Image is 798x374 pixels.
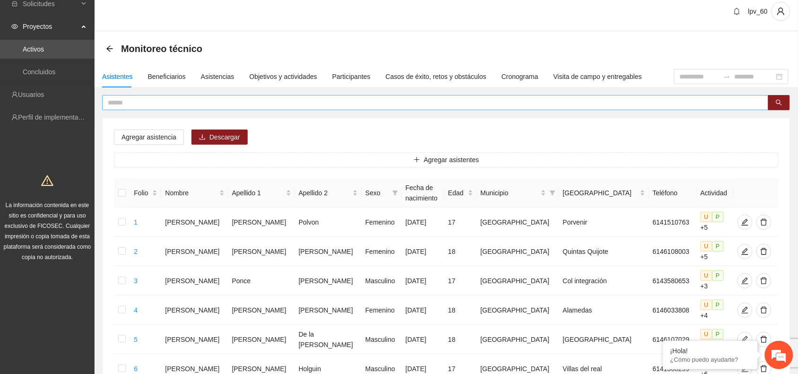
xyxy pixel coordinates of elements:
button: downloadDescargar [191,130,248,145]
span: delete [757,248,771,255]
td: +4 [697,296,734,325]
button: user [772,2,790,21]
button: edit [737,332,753,347]
a: 5 [134,336,138,343]
td: [PERSON_NAME] [228,325,295,354]
td: [GEOGRAPHIC_DATA] [559,325,649,354]
span: to [723,73,731,80]
span: edit [738,336,752,343]
span: bell [730,8,744,15]
th: Apellido 2 [295,179,362,208]
span: Agregar asistencia [121,132,176,142]
span: swap-right [723,73,731,80]
td: 6141510763 [649,208,697,237]
span: lpv_60 [748,8,768,15]
span: [GEOGRAPHIC_DATA] [563,188,638,198]
td: [DATE] [402,325,444,354]
td: 6143580653 [649,266,697,296]
button: edit [737,273,753,288]
td: Femenino [362,237,402,266]
button: search [768,95,790,110]
span: P [712,212,724,222]
td: Quintas Quijote [559,237,649,266]
td: 17 [444,266,477,296]
td: [PERSON_NAME] [161,296,228,325]
span: P [712,241,724,252]
td: [PERSON_NAME] [161,325,228,354]
span: inbox [11,0,18,7]
td: Masculino [362,325,402,354]
td: [PERSON_NAME] [161,266,228,296]
button: bell [729,4,745,19]
span: U [701,270,712,281]
span: edit [738,218,752,226]
span: delete [757,306,771,314]
span: delete [757,336,771,343]
span: download [199,134,206,141]
span: U [701,212,712,222]
span: plus [414,157,420,164]
td: [PERSON_NAME] [228,296,295,325]
span: Apellido 2 [299,188,351,198]
td: Porvenir [559,208,649,237]
button: delete [756,273,772,288]
span: search [776,99,782,107]
td: [PERSON_NAME] [228,237,295,266]
th: Municipio [477,179,559,208]
td: [PERSON_NAME] [295,237,362,266]
td: [GEOGRAPHIC_DATA] [477,237,559,266]
span: Agregar asistentes [424,155,479,165]
button: delete [756,332,772,347]
span: user [772,7,790,16]
span: delete [757,277,771,285]
td: +5 [697,237,734,266]
th: Teléfono [649,179,697,208]
div: ¡Hola! [670,347,751,355]
td: Masculino [362,266,402,296]
a: 1 [134,218,138,226]
th: Edad [444,179,477,208]
td: 18 [444,325,477,354]
td: Femenino [362,208,402,237]
td: Ponce [228,266,295,296]
span: delete [757,365,771,373]
span: Folio [134,188,150,198]
td: 6146033808 [649,296,697,325]
a: Activos [23,45,44,53]
span: P [712,300,724,310]
td: 18 [444,237,477,266]
div: Participantes [332,71,371,82]
td: [GEOGRAPHIC_DATA] [477,208,559,237]
div: Objetivos y actividades [250,71,317,82]
td: [GEOGRAPHIC_DATA] [477,296,559,325]
th: Nombre [161,179,228,208]
th: Folio [130,179,161,208]
td: Polvon [295,208,362,237]
td: [PERSON_NAME] [161,237,228,266]
span: delete [757,218,771,226]
span: U [701,241,712,252]
span: Monitoreo técnico [121,41,202,56]
td: Alamedas [559,296,649,325]
button: delete [756,244,772,259]
div: Cronograma [502,71,538,82]
button: edit [737,215,753,230]
div: Visita de campo y entregables [554,71,642,82]
td: 18 [444,296,477,325]
th: Colonia [559,179,649,208]
td: +7 [697,325,734,354]
button: Agregar asistencia [114,130,184,145]
div: Minimizar ventana de chat en vivo [155,5,178,27]
span: P [712,270,724,281]
span: edit [738,248,752,255]
div: Beneficiarios [148,71,186,82]
td: 17 [444,208,477,237]
td: [PERSON_NAME] [295,296,362,325]
a: Usuarios [18,91,44,98]
a: Perfil de implementadora [18,113,92,121]
div: Casos de éxito, retos y obstáculos [386,71,486,82]
div: Asistencias [201,71,234,82]
td: De la [PERSON_NAME] [295,325,362,354]
div: Chatee con nosotros ahora [49,48,159,61]
a: 6 [134,365,138,373]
